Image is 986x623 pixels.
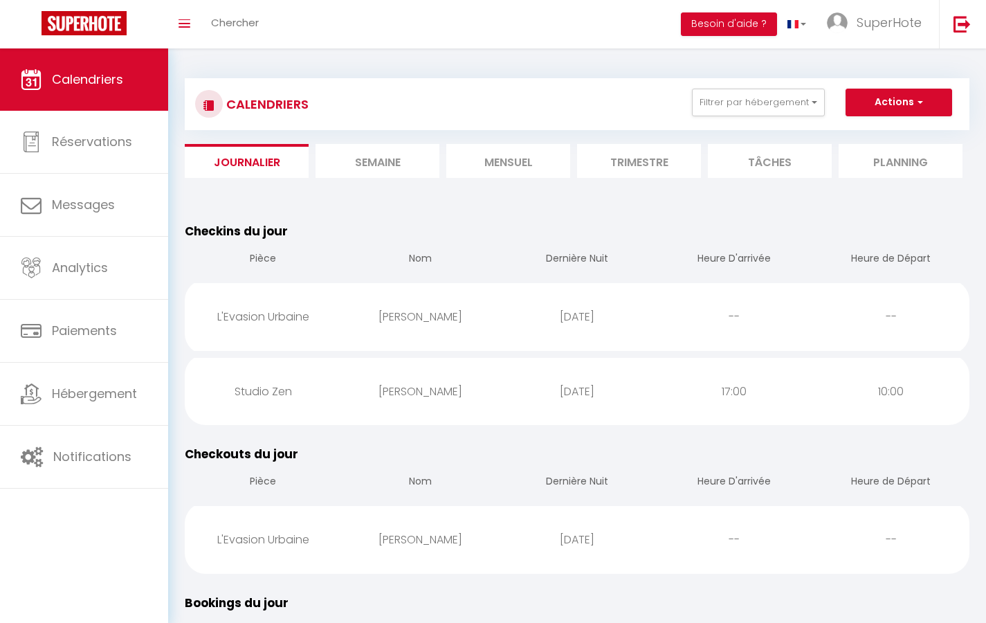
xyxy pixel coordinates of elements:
[499,294,656,339] div: [DATE]
[185,463,342,503] th: Pièce
[342,294,499,339] div: [PERSON_NAME]
[316,144,439,178] li: Semaine
[499,369,656,414] div: [DATE]
[857,14,922,31] span: SuperHote
[185,595,289,611] span: Bookings du jour
[185,223,288,240] span: Checkins du jour
[185,446,298,462] span: Checkouts du jour
[812,517,969,562] div: --
[812,294,969,339] div: --
[692,89,825,116] button: Filtrer par hébergement
[655,369,812,414] div: 17:00
[827,12,848,33] img: ...
[342,463,499,503] th: Nom
[223,89,309,120] h3: CALENDRIERS
[52,71,123,88] span: Calendriers
[52,259,108,276] span: Analytics
[211,15,259,30] span: Chercher
[708,144,832,178] li: Tâches
[812,369,969,414] div: 10:00
[342,369,499,414] div: [PERSON_NAME]
[53,448,131,465] span: Notifications
[655,240,812,280] th: Heure D'arrivée
[655,463,812,503] th: Heure D'arrivée
[185,294,342,339] div: L'Evasion Urbaine
[342,240,499,280] th: Nom
[446,144,570,178] li: Mensuel
[655,294,812,339] div: --
[185,144,309,178] li: Journalier
[499,463,656,503] th: Dernière Nuit
[577,144,701,178] li: Trimestre
[839,144,962,178] li: Planning
[812,463,969,503] th: Heure de Départ
[655,517,812,562] div: --
[52,322,117,339] span: Paiements
[52,133,132,150] span: Réservations
[342,517,499,562] div: [PERSON_NAME]
[52,385,137,402] span: Hébergement
[185,240,342,280] th: Pièce
[953,15,971,33] img: logout
[52,196,115,213] span: Messages
[681,12,777,36] button: Besoin d'aide ?
[42,11,127,35] img: Super Booking
[185,369,342,414] div: Studio Zen
[499,240,656,280] th: Dernière Nuit
[11,6,53,47] button: Ouvrir le widget de chat LiveChat
[499,517,656,562] div: [DATE]
[185,517,342,562] div: L'Evasion Urbaine
[812,240,969,280] th: Heure de Départ
[846,89,952,116] button: Actions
